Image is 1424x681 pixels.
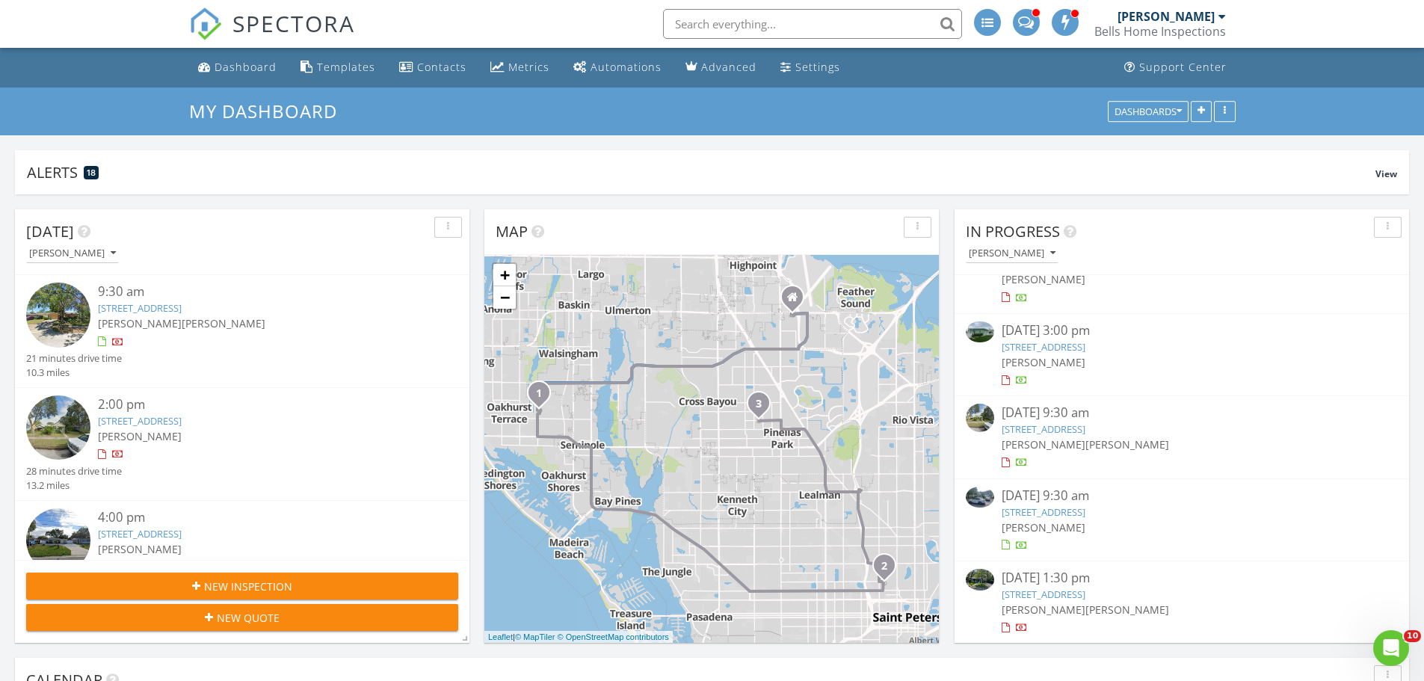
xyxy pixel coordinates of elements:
i: 3 [756,399,762,410]
a: © MapTiler [515,632,555,641]
span: [PERSON_NAME] [1085,437,1169,452]
span: [PERSON_NAME] [1002,272,1085,286]
div: 10.3 miles [26,366,122,380]
img: 9363397%2Fcover_photos%2FnX9znxsF1tonIuRbEIki%2Fsmall.jpg [966,569,994,591]
div: 1211 14th St N, St. Petersburg, FL 33705 [884,565,893,574]
img: The Best Home Inspection Software - Spectora [189,7,222,40]
a: [STREET_ADDRESS] [98,414,182,428]
div: 2:00 pm [98,395,422,414]
a: Settings [774,54,846,81]
div: Advanced [701,60,756,74]
i: 1 [536,389,542,399]
button: [PERSON_NAME] [966,244,1058,264]
a: [STREET_ADDRESS] [1002,340,1085,354]
a: Zoom in [493,264,516,286]
div: Dashboard [215,60,277,74]
div: Metrics [508,60,549,74]
span: New Inspection [204,579,292,594]
a: Advanced [679,54,762,81]
a: My Dashboard [189,99,350,123]
span: [DATE] [26,221,74,241]
button: New Quote [26,604,458,631]
a: Contacts [393,54,472,81]
div: [DATE] 9:30 am [1002,404,1362,422]
div: [DATE] 1:30 pm [1002,569,1362,588]
a: [STREET_ADDRESS] [98,301,182,315]
div: Templates [317,60,375,74]
span: [PERSON_NAME] [1002,355,1085,369]
span: SPECTORA [232,7,355,39]
div: | [484,631,673,644]
a: 9:30 am [STREET_ADDRESS] [PERSON_NAME][PERSON_NAME] 21 minutes drive time 10.3 miles [26,283,458,380]
div: 8956 124th Way, Seminole, FL 33772 [539,392,548,401]
img: 9353299%2Fcover_photos%2FsWqwpbYL8BxS4VQSl6rA%2Fsmall.jpg [966,487,994,508]
div: 13.2 miles [26,478,122,493]
span: [PERSON_NAME] [1002,520,1085,534]
span: View [1375,167,1397,180]
span: In Progress [966,221,1060,241]
a: Leaflet [488,632,513,641]
div: [DATE] 9:30 am [1002,487,1362,505]
div: Automations [591,60,662,74]
input: Search everything... [663,9,962,39]
a: [STREET_ADDRESS] [1002,505,1085,519]
a: Automations (Advanced) [567,54,668,81]
img: streetview [26,395,90,460]
div: Dashboards [1115,106,1182,117]
div: Bells Home Inspections [1094,24,1226,39]
a: [DATE] 3:00 pm [STREET_ADDRESS] [PERSON_NAME] [966,321,1398,388]
a: Metrics [484,54,555,81]
a: [DATE] 9:30 am [STREET_ADDRESS] [PERSON_NAME][PERSON_NAME] [966,404,1398,470]
span: [PERSON_NAME] [98,316,182,330]
iframe: Intercom live chat [1373,630,1409,666]
div: Settings [795,60,840,74]
a: [STREET_ADDRESS] [1002,588,1085,601]
a: Dashboard [192,54,283,81]
span: New Quote [217,610,280,626]
a: [STREET_ADDRESS] [1002,422,1085,436]
div: 21 minutes drive time [26,351,122,366]
span: 10 [1404,630,1421,642]
div: 4590 Ulmerton Road Suite 116, CLEARWATER FL 33762-5471 [792,297,801,306]
div: [PERSON_NAME] [29,248,116,259]
div: [DATE] 3:00 pm [1002,321,1362,340]
span: Map [496,221,528,241]
span: [PERSON_NAME] [182,316,265,330]
img: 9361089%2Fcover_photos%2FdhA4wns2zfMxtiaKhrQV%2Fsmall.jpg [966,321,994,343]
a: © OpenStreetMap contributors [558,632,669,641]
a: Support Center [1118,54,1233,81]
img: streetview [26,283,90,347]
button: [PERSON_NAME] [26,244,119,264]
span: [PERSON_NAME] [1002,437,1085,452]
span: [PERSON_NAME] [98,542,182,556]
i: 2 [881,561,887,572]
a: [STREET_ADDRESS] [98,527,182,540]
img: streetview [966,404,994,432]
div: 5580 86th Ave, Pinellas Park, FL 33782 [759,403,768,412]
div: 9:30 am [98,283,422,301]
img: streetview [26,508,90,573]
button: Dashboards [1108,101,1189,122]
span: [PERSON_NAME] [1002,603,1085,617]
a: 2:00 pm [STREET_ADDRESS] [PERSON_NAME] 28 minutes drive time 13.2 miles [26,395,458,493]
a: Templates [295,54,381,81]
div: [PERSON_NAME] [1118,9,1215,24]
div: [PERSON_NAME] [969,248,1055,259]
a: SPECTORA [189,20,355,52]
a: [DATE] 1:30 pm [STREET_ADDRESS] [PERSON_NAME][PERSON_NAME] [966,569,1398,635]
div: 4:00 pm [98,508,422,527]
div: Alerts [27,162,1375,182]
div: Support Center [1139,60,1227,74]
a: 4:00 pm [STREET_ADDRESS] [PERSON_NAME] 15 minutes drive time 7.6 miles [26,508,458,605]
span: 18 [87,167,96,178]
button: New Inspection [26,573,458,600]
a: Zoom out [493,286,516,309]
div: Contacts [417,60,466,74]
span: [PERSON_NAME] [98,429,182,443]
div: 28 minutes drive time [26,464,122,478]
a: [DATE] 9:30 am [STREET_ADDRESS] [PERSON_NAME] [966,487,1398,553]
span: [PERSON_NAME] [1085,603,1169,617]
